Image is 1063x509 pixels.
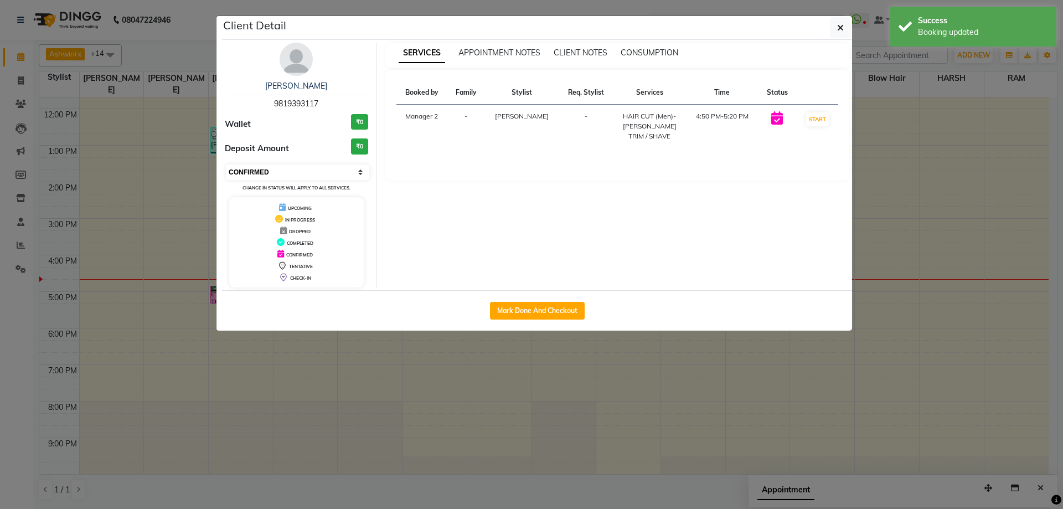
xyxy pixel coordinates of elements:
span: UPCOMING [288,205,312,211]
td: - [559,105,613,148]
span: 9819393117 [274,99,318,109]
span: CLIENT NOTES [554,48,607,58]
span: Wallet [225,118,251,131]
div: Booking updated [918,27,1048,38]
span: CHECK-IN [290,275,311,281]
span: SERVICES [399,43,445,63]
th: Services [613,81,686,105]
td: 4:50 PM-5:20 PM [686,105,758,148]
button: Mark Done And Checkout [490,302,585,320]
th: Req. Stylist [559,81,613,105]
a: [PERSON_NAME] [265,81,327,91]
span: Deposit Amount [225,142,289,155]
div: Success [918,15,1048,27]
span: CONFIRMED [286,252,313,258]
td: Manager 2 [396,105,447,148]
span: CONSUMPTION [621,48,678,58]
th: Booked by [396,81,447,105]
span: COMPLETED [287,240,313,246]
small: Change in status will apply to all services. [242,185,350,191]
td: - [447,105,485,148]
span: TENTATIVE [289,264,313,269]
th: Status [758,81,796,105]
th: Stylist [485,81,559,105]
h5: Client Detail [223,17,286,34]
th: Family [447,81,485,105]
h3: ₹0 [351,138,368,155]
button: START [806,112,829,126]
span: [PERSON_NAME] [495,112,549,120]
th: Time [686,81,758,105]
img: avatar [280,43,313,76]
span: APPOINTMENT NOTES [458,48,540,58]
span: DROPPED [289,229,311,234]
div: HAIR CUT (Men)-[PERSON_NAME] TRIM / SHAVE [620,111,679,141]
h3: ₹0 [351,114,368,130]
span: IN PROGRESS [285,217,315,223]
